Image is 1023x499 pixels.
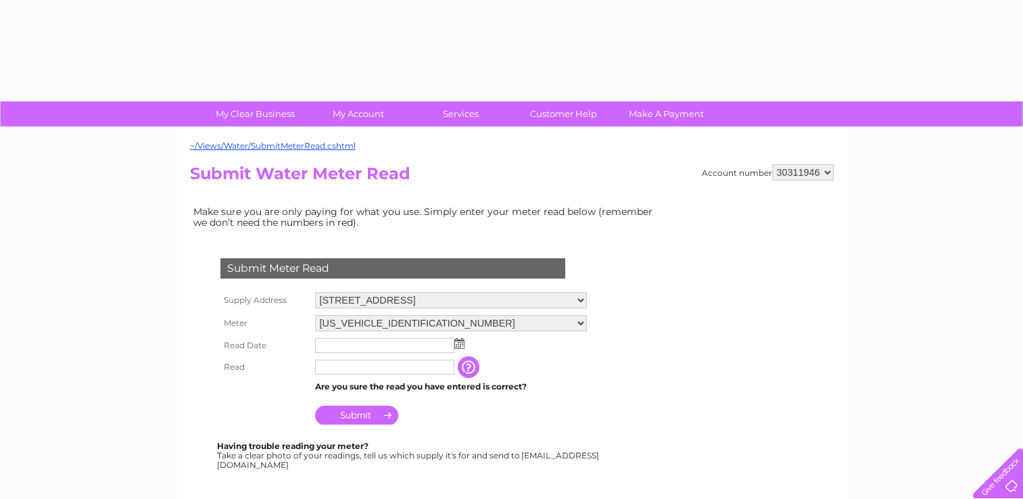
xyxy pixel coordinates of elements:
[217,335,312,356] th: Read Date
[315,406,398,425] input: Submit
[405,101,517,126] a: Services
[220,258,565,279] div: Submit Meter Read
[454,338,465,349] img: ...
[702,164,834,181] div: Account number
[190,164,834,190] h2: Submit Water Meter Read
[217,356,312,378] th: Read
[217,442,601,469] div: Take a clear photo of your readings, tell us which supply it's for and send to [EMAIL_ADDRESS][DO...
[611,101,722,126] a: Make A Payment
[312,378,590,396] td: Are you sure the read you have entered is correct?
[217,441,368,451] b: Having trouble reading your meter?
[508,101,619,126] a: Customer Help
[217,312,312,335] th: Meter
[458,356,482,378] input: Information
[190,203,663,231] td: Make sure you are only paying for what you use. Simply enter your meter read below (remember we d...
[217,289,312,312] th: Supply Address
[302,101,414,126] a: My Account
[190,141,356,151] a: ~/Views/Water/SubmitMeterRead.cshtml
[199,101,311,126] a: My Clear Business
